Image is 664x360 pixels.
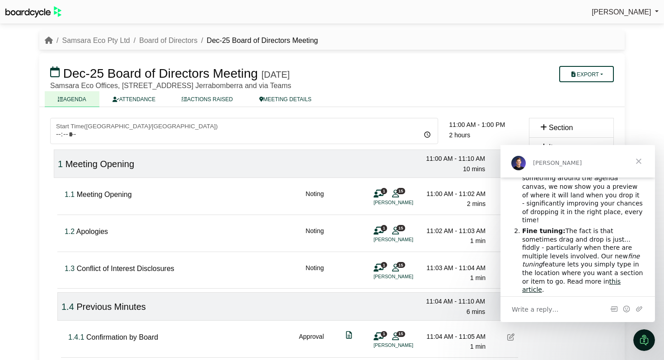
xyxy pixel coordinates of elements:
span: Click to fine tune number [65,265,75,272]
span: Apologies [76,228,108,235]
a: ACTIONS RAISED [168,91,246,107]
a: MEETING DETAILS [246,91,325,107]
span: Click to fine tune number [61,302,74,312]
a: Board of Directors [139,37,197,44]
span: Click to fine tune number [65,191,75,198]
span: Dec-25 Board of Directors Meeting [63,66,258,80]
span: 6 mins [467,308,485,315]
div: 11:04 AM - 11:10 AM [422,296,485,306]
iframe: Intercom live chat [633,329,655,351]
div: [DATE] [262,69,290,80]
a: ATTENDANCE [99,91,168,107]
a: Samsara Eco Pty Ltd [62,37,130,44]
div: Approval [299,332,324,352]
span: Samsara Eco Offices, [STREET_ADDRESS] Jerrabomberra and via Teams [50,82,291,89]
button: Export [559,66,614,82]
div: 11:00 AM - 1:00 PM [449,120,518,130]
li: Dec-25 Board of Directors Meeting [197,35,318,47]
iframe: Intercom live chat message [500,145,655,322]
li: [PERSON_NAME] [374,341,441,349]
div: 11:03 AM - 11:04 AM [422,263,486,273]
a: [PERSON_NAME] [592,6,659,18]
span: Click to fine tune number [65,228,75,235]
div: 11:02 AM - 11:03 AM [422,226,486,236]
span: 1 [381,262,387,268]
div: 11:00 AM - 11:02 AM [422,189,486,199]
span: 1 [381,225,387,231]
span: Item [549,143,563,151]
span: 10 mins [463,165,485,173]
span: 1 [381,331,387,337]
span: 15 [397,225,405,231]
span: 1 min [470,343,486,350]
span: Meeting Opening [77,191,132,198]
span: Click to fine tune number [58,159,63,169]
span: 1 min [470,274,486,281]
span: 2 hours [449,131,470,139]
span: Conflict of Interest Disclosures [77,265,174,272]
span: 15 [397,262,405,268]
div: Noting [306,189,324,209]
span: 15 [397,188,405,194]
span: Meeting Opening [65,159,134,169]
div: 11:04 AM - 11:05 AM [422,332,486,341]
span: 1 [381,188,387,194]
span: Previous Minutes [76,302,145,312]
span: Click to fine tune number [68,333,84,341]
div: Noting [306,226,324,246]
span: Section [549,124,573,131]
span: 15 [397,331,405,337]
img: BoardcycleBlackGreen-aaafeed430059cb809a45853b8cf6d952af9d84e6e89e1f1685b34bfd5cb7d64.svg [5,6,61,18]
span: 2 mins [467,200,486,207]
span: [PERSON_NAME] [592,8,651,16]
div: 11:00 AM - 11:10 AM [422,154,485,164]
a: AGENDA [45,91,99,107]
div: Noting [306,263,324,283]
span: Confirmation by Board [86,333,158,341]
li: [PERSON_NAME] [374,273,441,281]
nav: breadcrumb [45,35,318,47]
span: 1 min [470,237,486,244]
li: [PERSON_NAME] [374,236,441,243]
li: [PERSON_NAME] [374,199,441,206]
